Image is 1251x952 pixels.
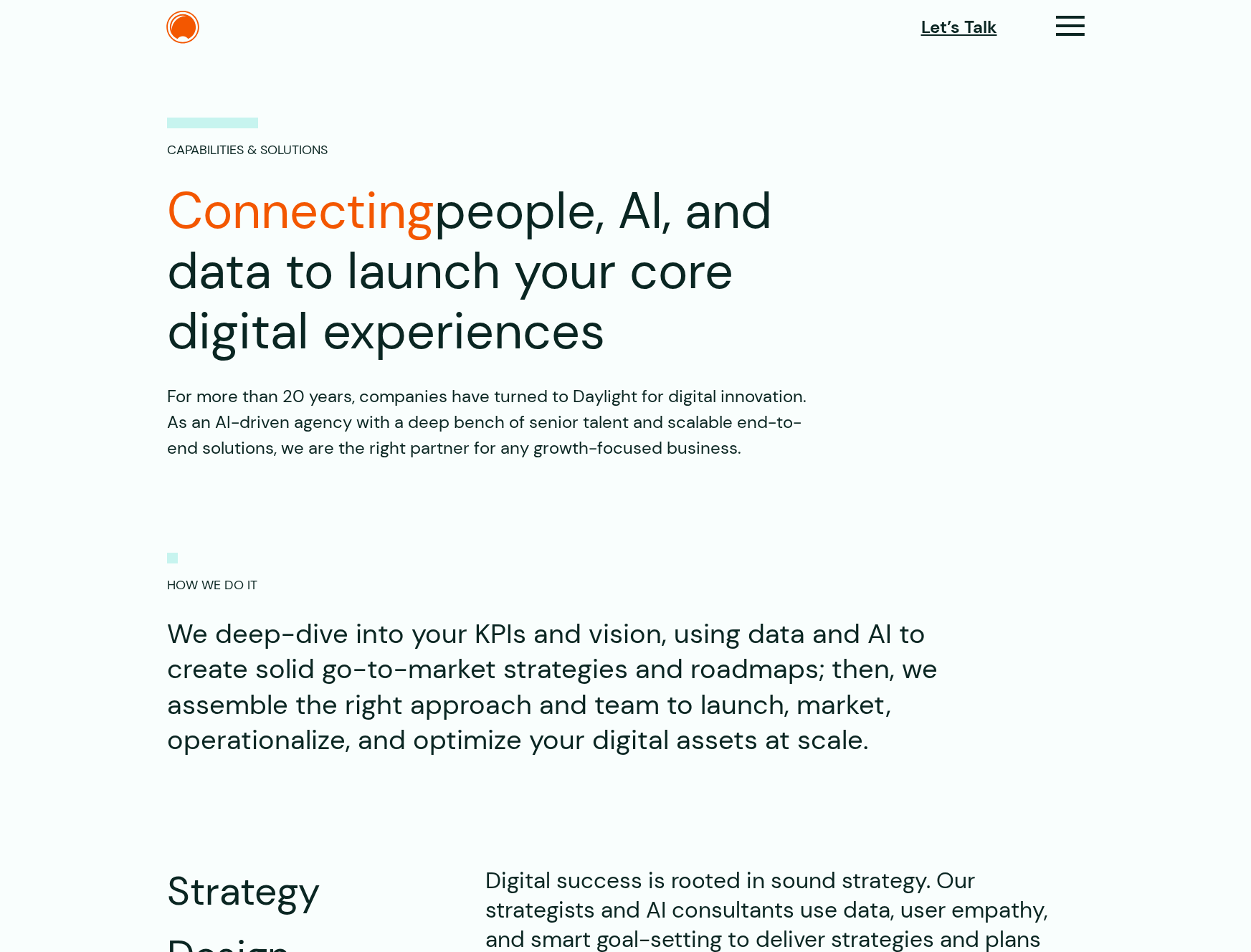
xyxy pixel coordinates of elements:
h1: people, AI, and data to launch your core digital experiences [167,181,884,362]
p: For more than 20 years, companies have turned to Daylight for digital innovation. As an AI-driven... [167,384,812,461]
h2: We deep-dive into your KPIs and vision, using data and AI to create solid go-to-market strategies... [167,617,945,758]
p: Capabilities & Solutions [167,118,328,160]
a: Let’s Talk [921,14,997,40]
img: The Daylight Studio Logo [166,11,199,44]
p: HOW WE DO IT [167,553,257,595]
span: Strategy [167,866,320,917]
span: Connecting [167,178,434,244]
a: Strategy [167,866,437,917]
